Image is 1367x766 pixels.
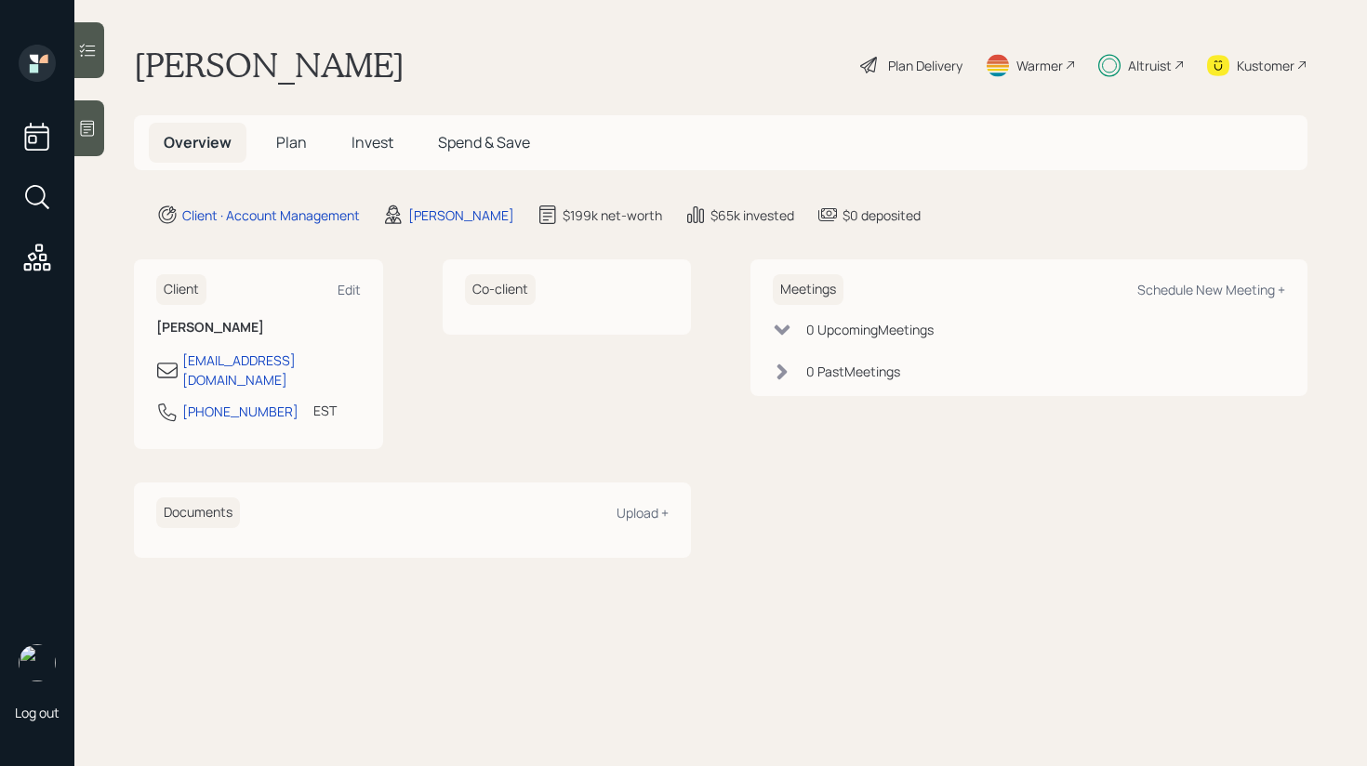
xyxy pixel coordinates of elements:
[15,704,60,721] div: Log out
[465,274,536,305] h6: Co-client
[164,132,232,152] span: Overview
[806,362,900,381] div: 0 Past Meeting s
[806,320,934,339] div: 0 Upcoming Meeting s
[563,205,662,225] div: $199k net-worth
[338,281,361,298] div: Edit
[352,132,393,152] span: Invest
[888,56,962,75] div: Plan Delivery
[1137,281,1285,298] div: Schedule New Meeting +
[1128,56,1172,75] div: Altruist
[313,401,337,420] div: EST
[134,45,405,86] h1: [PERSON_NAME]
[438,132,530,152] span: Spend & Save
[156,497,240,528] h6: Documents
[710,205,794,225] div: $65k invested
[19,644,56,681] img: retirable_logo.png
[276,132,307,152] span: Plan
[1016,56,1063,75] div: Warmer
[156,274,206,305] h6: Client
[843,205,921,225] div: $0 deposited
[773,274,843,305] h6: Meetings
[182,350,361,390] div: [EMAIL_ADDRESS][DOMAIN_NAME]
[408,205,514,225] div: [PERSON_NAME]
[156,320,361,336] h6: [PERSON_NAME]
[617,504,669,522] div: Upload +
[182,402,299,421] div: [PHONE_NUMBER]
[1237,56,1294,75] div: Kustomer
[182,205,360,225] div: Client · Account Management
